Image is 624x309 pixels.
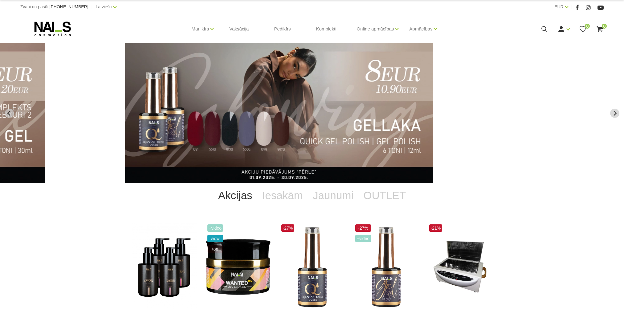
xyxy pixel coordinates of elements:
span: 0 [602,24,607,29]
span: +Video [207,224,223,232]
a: 0 [596,25,604,33]
a: Vaksācija [224,14,254,44]
iframe: chat widget [581,289,621,309]
button: Previous slide [5,109,14,118]
span: -21% [429,224,443,232]
a: Apmācības [409,17,432,41]
a: Online apmācības [357,17,394,41]
a: Jaunumi [308,183,358,208]
span: | [92,3,93,11]
a: 0 [579,25,587,33]
button: Next slide [610,109,619,118]
a: Pedikīrs [269,14,296,44]
div: Zvani un pasūti [20,3,88,11]
a: OUTLET [358,183,411,208]
a: EUR [554,3,564,10]
span: -27% [281,224,295,232]
a: [PHONE_NUMBER] [50,5,88,9]
span: | [571,3,573,11]
span: 0 [585,24,590,29]
span: [PHONE_NUMBER] [50,4,88,9]
li: 4 of 11 [125,43,500,183]
a: Akcijas [213,183,257,208]
a: Komplekti [311,14,341,44]
span: +Video [355,235,371,242]
a: Iesakām [257,183,308,208]
a: Latviešu [96,3,112,10]
a: Manikīrs [192,17,209,41]
span: -27% [355,224,371,232]
span: top [207,245,223,253]
span: wow [207,235,223,242]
